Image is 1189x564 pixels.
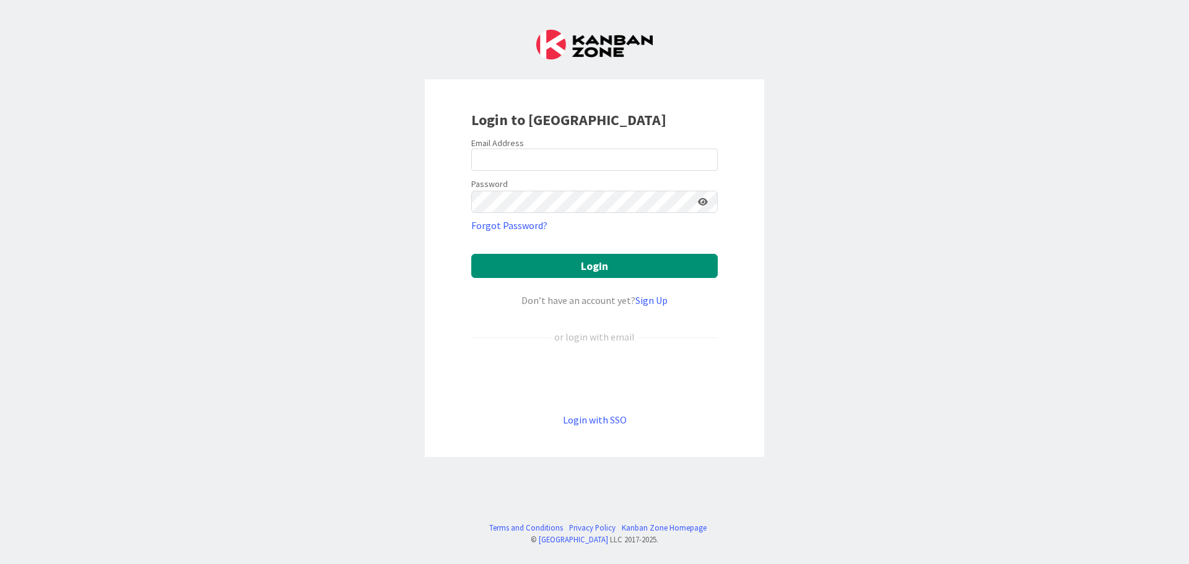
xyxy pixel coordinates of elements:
label: Email Address [471,137,524,149]
button: Login [471,254,718,278]
a: Sign Up [635,294,668,306]
label: Password [471,178,508,191]
img: Kanban Zone [536,30,653,59]
a: [GEOGRAPHIC_DATA] [539,534,608,544]
a: Forgot Password? [471,218,547,233]
div: or login with email [551,329,638,344]
iframe: Kirjaudu Google-tilillä -painike [465,365,724,392]
a: Privacy Policy [569,522,616,534]
a: Login with SSO [563,414,627,426]
a: Terms and Conditions [489,522,563,534]
div: Don’t have an account yet? [471,293,718,308]
b: Login to [GEOGRAPHIC_DATA] [471,110,666,129]
div: © LLC 2017- 2025 . [483,534,707,545]
a: Kanban Zone Homepage [622,522,707,534]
